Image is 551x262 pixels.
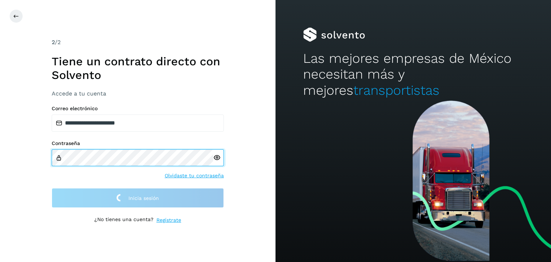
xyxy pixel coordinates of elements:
[52,55,224,82] h1: Tiene un contrato directo con Solvento
[156,216,181,224] a: Regístrate
[52,106,224,112] label: Correo electrónico
[52,140,224,146] label: Contraseña
[52,90,224,97] h3: Accede a tu cuenta
[303,51,523,98] h2: Las mejores empresas de México necesitan más y mejores
[52,188,224,208] button: Inicia sesión
[94,216,154,224] p: ¿No tienes una cuenta?
[52,39,55,46] span: 2
[128,196,159,201] span: Inicia sesión
[52,38,224,47] div: /2
[353,83,439,98] span: transportistas
[165,172,224,179] a: Olvidaste tu contraseña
